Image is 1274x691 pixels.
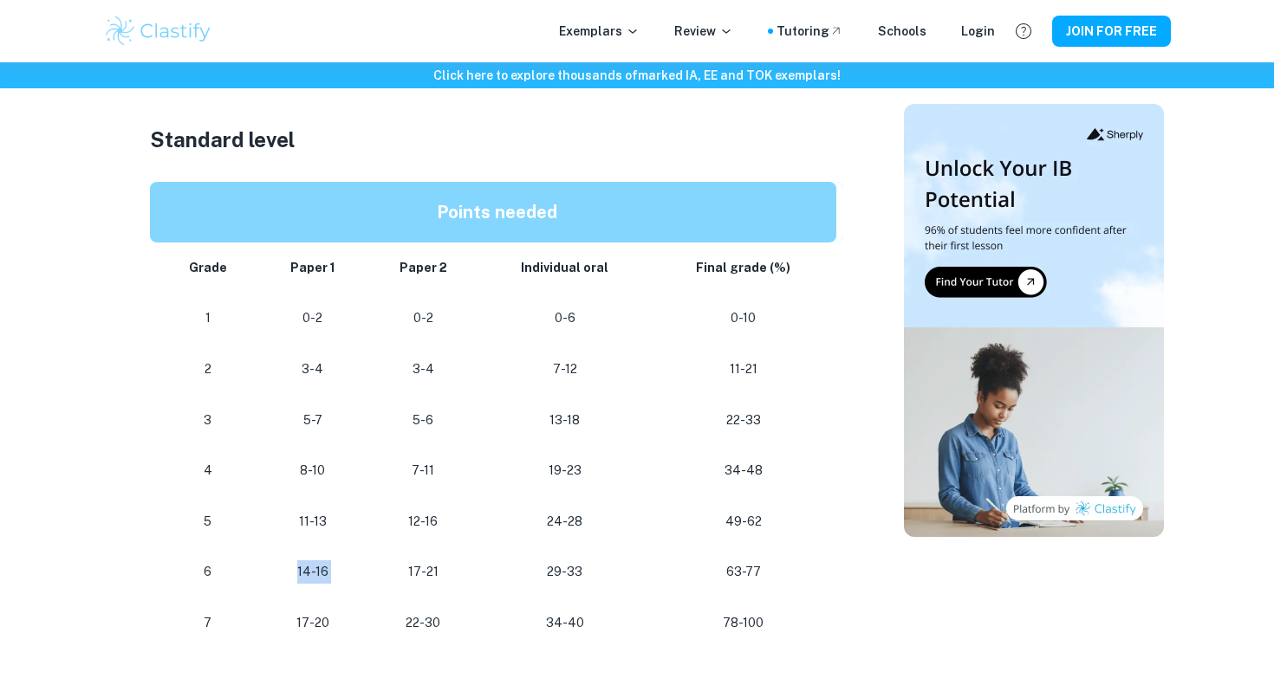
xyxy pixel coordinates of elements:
p: 17-20 [272,611,353,635]
button: Help and Feedback [1009,16,1038,46]
p: 14-16 [272,560,353,584]
img: Clastify logo [103,14,213,48]
strong: Final grade (%) [696,261,790,274]
p: 6 [171,560,244,584]
p: 22-30 [380,611,465,635]
img: Thumbnail [904,104,1164,537]
p: 24-28 [493,510,637,533]
strong: Paper 2 [400,261,447,274]
strong: Individual oral [521,261,608,274]
p: 19-23 [493,459,637,482]
p: 29-33 [493,560,637,584]
p: 2 [171,358,244,381]
a: Schools [878,22,926,41]
p: 34-48 [665,459,822,482]
a: Login [961,22,995,41]
p: 78-100 [665,611,822,635]
p: 7 [171,611,244,635]
h6: Click here to explore thousands of marked IA, EE and TOK exemplars ! [3,66,1271,85]
p: 5 [171,510,244,533]
p: 22-33 [665,409,822,432]
p: Exemplars [559,22,640,41]
p: 11-21 [665,358,822,381]
strong: Grade [189,261,227,274]
strong: Points needed [437,202,557,223]
p: 63-77 [665,560,822,584]
p: 12-16 [380,510,465,533]
p: 3-4 [380,358,465,381]
p: 1 [171,307,244,330]
a: Tutoring [777,22,843,41]
p: 0-6 [493,307,637,330]
p: 13-18 [493,409,637,432]
p: 3 [171,409,244,432]
p: 11-13 [272,510,353,533]
p: 0-2 [272,307,353,330]
p: 0-2 [380,307,465,330]
p: 17-21 [380,560,465,584]
strong: Paper 1 [290,261,335,274]
button: JOIN FOR FREE [1052,16,1171,47]
h3: Standard level [150,124,843,155]
p: 8-10 [272,459,353,482]
p: 34-40 [493,611,637,635]
p: 7-11 [380,459,465,482]
p: 0-10 [665,307,822,330]
p: 7-12 [493,358,637,381]
p: 4 [171,459,244,482]
p: Review [674,22,733,41]
p: 5-6 [380,409,465,432]
p: 5-7 [272,409,353,432]
p: 49-62 [665,510,822,533]
p: 3-4 [272,358,353,381]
